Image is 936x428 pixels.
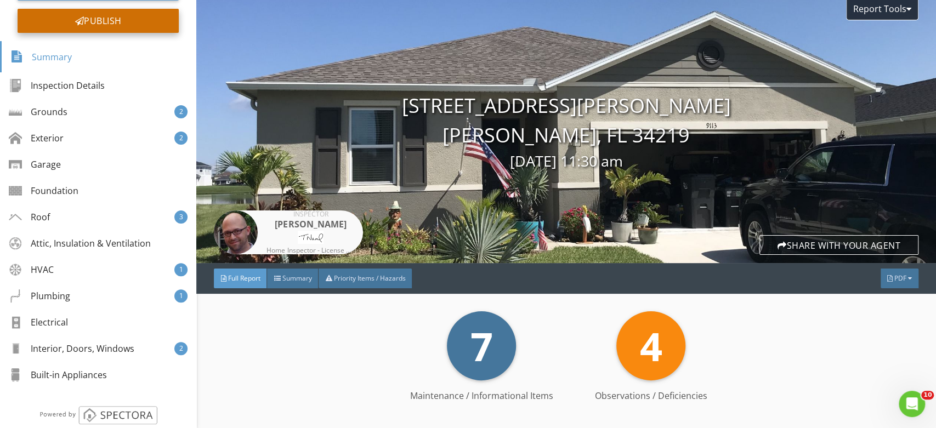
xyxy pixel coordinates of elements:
[9,79,105,92] div: Inspection Details
[566,389,736,402] div: Observations / Deficiencies
[759,235,918,255] div: Share with your agent
[174,210,188,224] div: 3
[18,9,179,33] div: Publish
[282,273,311,283] span: Summary
[921,391,934,400] span: 10
[174,263,188,276] div: 1
[9,132,64,145] div: Exterior
[9,105,67,118] div: Grounds
[470,319,493,373] span: 7
[9,237,151,250] div: Attic, Insulation & Ventilation
[196,91,936,173] div: [STREET_ADDRESS][PERSON_NAME] [PERSON_NAME], FL 34219
[333,273,405,283] span: Priority Items / Hazards
[266,218,354,231] div: [PERSON_NAME]
[640,319,662,373] span: 4
[174,105,188,118] div: 2
[10,48,72,66] div: Summary
[298,231,323,244] img: Sig.JPG
[174,132,188,145] div: 2
[9,263,54,276] div: HVAC
[9,289,70,303] div: Plumbing
[9,184,78,197] div: Foundation
[266,247,354,254] div: Home Inspector - License # HI10032
[266,211,354,218] div: Inspector
[397,389,566,402] div: Maintenance / Informational Items
[9,342,134,355] div: Interior, Doors, Windows
[196,150,936,173] div: [DATE] 11:30 am
[9,158,61,171] div: Garage
[9,210,50,224] div: Roof
[899,391,925,417] iframe: Intercom live chat
[214,210,363,254] a: Inspector [PERSON_NAME] Home Inspector - License # HI10032
[174,289,188,303] div: 1
[894,273,906,283] span: PDF
[214,210,258,254] img: troy_neal.jpg
[174,342,188,355] div: 2
[9,368,107,381] div: Built-in Appliances
[228,273,260,283] span: Full Report
[9,316,68,329] div: Electrical
[38,406,159,424] img: powered_by_spectora_2.png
